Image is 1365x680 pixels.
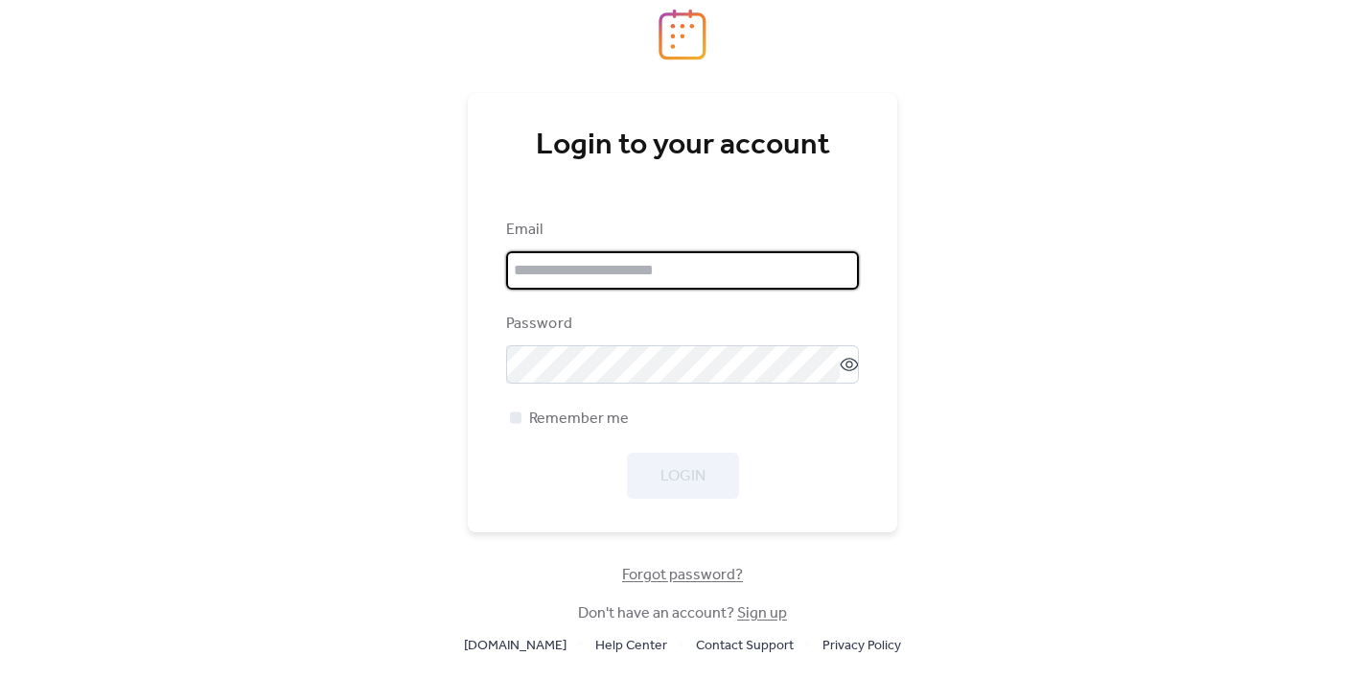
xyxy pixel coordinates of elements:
[696,635,794,658] span: Contact Support
[595,635,667,658] span: Help Center
[529,408,629,431] span: Remember me
[822,633,901,657] a: Privacy Policy
[622,564,743,587] span: Forgot password?
[578,602,787,625] span: Don't have an account?
[464,633,567,657] a: [DOMAIN_NAME]
[595,633,667,657] a: Help Center
[622,570,743,580] a: Forgot password?
[737,598,787,628] a: Sign up
[464,635,567,658] span: [DOMAIN_NAME]
[696,633,794,657] a: Contact Support
[822,635,901,658] span: Privacy Policy
[506,127,859,165] div: Login to your account
[506,219,855,242] div: Email
[659,9,706,60] img: logo
[506,313,855,336] div: Password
